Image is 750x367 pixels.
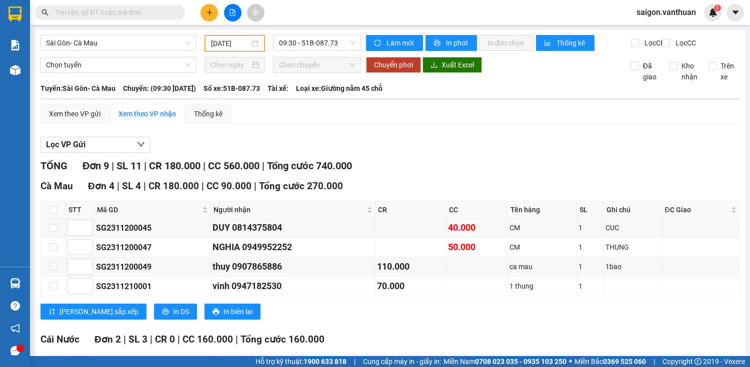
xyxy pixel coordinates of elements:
[143,180,146,192] span: |
[267,83,288,94] span: Tài xế:
[247,4,264,21] button: aim
[194,108,222,119] div: Thống kê
[40,84,115,92] b: Tuyến: Sài Gòn- Cà Mau
[182,334,233,345] span: CC 160.000
[82,160,109,172] span: Đơn 9
[46,57,190,72] span: Chọn tuyến
[441,59,474,70] span: Xuất Excel
[40,334,79,345] span: Cái Nước
[94,334,121,345] span: Đơn 2
[173,306,189,317] span: In DS
[154,304,197,320] button: printerIn DS
[59,306,138,317] span: [PERSON_NAME] sắp xếp
[640,37,666,48] span: Lọc CR
[96,241,209,254] div: SG2311200047
[210,59,250,70] input: Chọn ngày
[201,180,204,192] span: |
[49,108,100,119] div: Xem theo VP gửi
[94,257,211,277] td: SG2311200049
[206,180,251,192] span: CC 90.000
[267,160,352,172] span: Tổng cước 740.000
[149,160,200,172] span: CR 180.000
[235,334,238,345] span: |
[386,37,415,48] span: Làm mới
[211,38,249,49] input: 21/11/2023
[577,202,603,218] th: SL
[603,358,646,366] strong: 0369 525 060
[628,6,704,18] span: saigon.vanthuan
[144,160,146,172] span: |
[509,281,575,292] div: 1 thung
[206,9,213,16] span: plus
[224,4,241,21] button: file-add
[448,240,506,254] div: 50.000
[128,334,147,345] span: SL 3
[262,160,264,172] span: |
[726,4,744,21] button: caret-down
[204,304,260,320] button: printerIn biên lai
[155,334,175,345] span: CR 0
[48,308,55,316] span: sort-ascending
[252,9,259,16] span: aim
[162,308,169,316] span: printer
[40,304,146,320] button: sort-ascending[PERSON_NAME] sắp xếp
[10,346,20,356] span: message
[279,35,355,50] span: 09:30 - 51B-087.73
[123,83,196,94] span: Chuyến: (09:30 [DATE])
[479,35,534,51] button: In đơn chọn
[118,108,176,119] div: Xem theo VP nhận
[10,40,20,50] img: solution-icon
[363,356,441,367] span: Cung cấp máy in - giấy in:
[556,37,586,48] span: Thống kê
[509,222,575,233] div: CM
[203,83,260,94] span: Số xe: 51B-087.73
[255,356,346,367] span: Hỗ trợ kỹ thuật:
[117,180,119,192] span: |
[374,39,382,47] span: sync
[569,360,572,364] span: ⚪️
[605,222,660,233] div: CUC
[536,35,594,51] button: bar-chartThống kê
[137,140,145,148] span: down
[377,279,444,293] div: 70.000
[714,4,721,11] sup: 1
[96,222,209,234] div: SG2311200045
[10,278,20,289] img: warehouse-icon
[443,356,566,367] span: Miền Nam
[10,301,20,311] span: question-circle
[240,334,324,345] span: Tổng cước 160.000
[708,8,717,17] img: icon-new-feature
[653,356,655,367] span: |
[8,6,21,21] img: logo-vxr
[88,180,114,192] span: Đơn 4
[94,277,211,296] td: SG2311210001
[212,260,373,274] div: thuy 0907865886
[46,138,85,151] span: Lọc VP Gửi
[10,324,20,333] span: notification
[578,242,601,253] div: 1
[116,160,141,172] span: SL 11
[148,180,199,192] span: CR 180.000
[40,137,150,153] button: Lọc VP Gửi
[578,222,601,233] div: 1
[475,358,566,366] strong: 0708 023 035 - 0935 103 250
[94,238,211,257] td: SG2311200047
[40,180,73,192] span: Cà Mau
[430,61,437,69] span: download
[578,261,601,272] div: 1
[366,35,423,51] button: syncLàm mới
[97,204,200,215] span: Mã GD
[677,60,701,82] span: Kho nhận
[150,334,152,345] span: |
[212,308,219,316] span: printer
[446,37,469,48] span: In phơi
[694,358,701,365] span: copyright
[715,4,719,11] span: 1
[212,279,373,293] div: vinh 0947182530
[578,281,601,292] div: 1
[448,221,506,235] div: 40.000
[122,180,141,192] span: SL 4
[731,8,740,17] span: caret-down
[375,202,446,218] th: CR
[212,221,373,235] div: DUY 0814375804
